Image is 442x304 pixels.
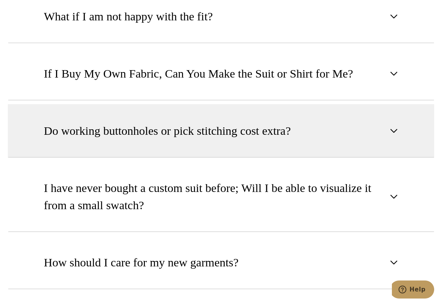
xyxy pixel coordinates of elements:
[392,280,434,300] iframe: Opens a widget where you can chat to one of our agents
[8,47,434,100] button: If I Buy My Own Fabric, Can You Make the Suit or Shirt for Me?
[44,254,238,271] span: How should I care for my new garments?
[44,122,291,139] span: Do working buttonholes or pick stitching cost extra?
[44,8,213,25] span: What if I am not happy with the fit?
[8,104,434,157] button: Do working buttonholes or pick stitching cost extra?
[44,65,353,82] span: If I Buy My Own Fabric, Can You Make the Suit or Shirt for Me?
[8,161,434,232] button: I have never bought a custom suit before; Will I be able to visualize it from a small swatch?
[8,236,434,289] button: How should I care for my new garments?
[44,179,385,214] span: I have never bought a custom suit before; Will I be able to visualize it from a small swatch?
